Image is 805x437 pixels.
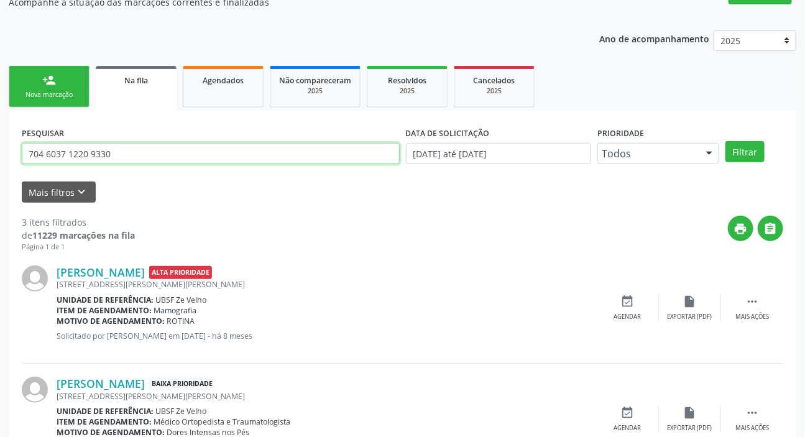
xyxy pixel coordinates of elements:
span: Médico Ortopedista e Traumatologista [154,416,291,427]
div: Mais ações [735,424,769,433]
a: [PERSON_NAME] [57,377,145,390]
button: Filtrar [725,141,765,162]
span: UBSF Ze Velho [156,295,207,305]
b: Unidade de referência: [57,406,154,416]
p: Solicitado por [PERSON_NAME] em [DATE] - há 8 meses [57,331,597,341]
input: Selecione um intervalo [406,143,592,164]
b: Unidade de referência: [57,295,154,305]
div: de [22,229,135,242]
span: Baixa Prioridade [149,377,215,390]
span: Resolvidos [388,75,426,86]
label: PESQUISAR [22,124,64,143]
div: [STREET_ADDRESS][PERSON_NAME][PERSON_NAME] [57,279,597,290]
button: Mais filtroskeyboard_arrow_down [22,182,96,203]
div: 2025 [463,86,525,96]
span: Na fila [124,75,148,86]
button:  [758,216,783,241]
i: insert_drive_file [683,406,697,420]
button: print [728,216,753,241]
b: Item de agendamento: [57,305,152,316]
span: Não compareceram [279,75,351,86]
i:  [764,222,778,236]
div: 2025 [376,86,438,96]
span: Mamografia [154,305,197,316]
i:  [745,406,759,420]
img: img [22,377,48,403]
div: person_add [42,73,56,87]
i: keyboard_arrow_down [75,185,89,199]
span: ROTINA [167,316,195,326]
i: print [734,222,748,236]
div: 3 itens filtrados [22,216,135,229]
div: Exportar (PDF) [668,313,712,321]
span: UBSF Ze Velho [156,406,207,416]
span: Agendados [203,75,244,86]
i: event_available [621,406,635,420]
b: Item de agendamento: [57,416,152,427]
b: Motivo de agendamento: [57,316,165,326]
div: Agendar [614,424,642,433]
div: [STREET_ADDRESS][PERSON_NAME][PERSON_NAME] [57,391,597,402]
p: Ano de acompanhamento [599,30,709,46]
div: Página 1 de 1 [22,242,135,252]
img: img [22,265,48,292]
div: Agendar [614,313,642,321]
label: Prioridade [597,124,644,143]
div: Mais ações [735,313,769,321]
span: Alta Prioridade [149,266,212,279]
div: 2025 [279,86,351,96]
a: [PERSON_NAME] [57,265,145,279]
span: Todos [602,147,694,160]
span: Cancelados [474,75,515,86]
i: insert_drive_file [683,295,697,308]
i:  [745,295,759,308]
input: Nome, CNS [22,143,400,164]
div: Exportar (PDF) [668,424,712,433]
i: event_available [621,295,635,308]
div: Nova marcação [18,90,80,99]
strong: 11229 marcações na fila [32,229,135,241]
label: DATA DE SOLICITAÇÃO [406,124,490,143]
